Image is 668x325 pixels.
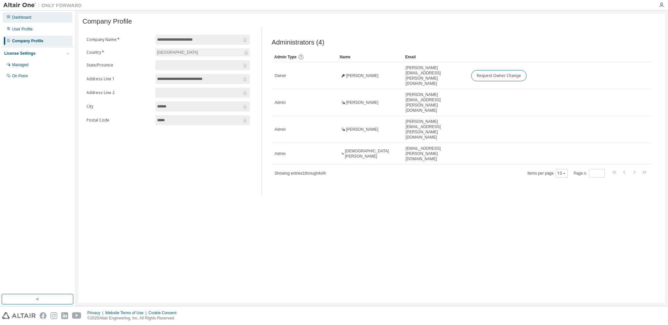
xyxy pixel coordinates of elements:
[406,146,465,162] span: [EMAIL_ADDRESS][PERSON_NAME][DOMAIN_NAME]
[156,48,250,56] div: [GEOGRAPHIC_DATA]
[275,100,286,105] span: Admin
[61,312,68,319] img: linkedin.svg
[86,37,152,42] label: Company Name
[40,312,46,319] img: facebook.svg
[86,118,152,123] label: Postal Code
[405,52,466,62] div: Email
[86,76,152,82] label: Address Line 1
[12,15,31,20] div: Dashboard
[275,73,286,78] span: Owner
[86,90,152,95] label: Address Line 2
[346,127,379,132] span: [PERSON_NAME]
[275,171,326,176] span: Showing entries 1 through 4 of 4
[86,104,152,109] label: City
[406,119,465,140] span: [PERSON_NAME][EMAIL_ADDRESS][PERSON_NAME][DOMAIN_NAME]
[86,50,152,55] label: Country
[406,92,465,113] span: [PERSON_NAME][EMAIL_ADDRESS][PERSON_NAME][DOMAIN_NAME]
[406,65,465,86] span: [PERSON_NAME][EMAIL_ADDRESS][PERSON_NAME][DOMAIN_NAME]
[87,315,180,321] p: © 2025 Altair Engineering, Inc. All Rights Reserved.
[274,55,297,59] span: Admin Type
[72,312,82,319] img: youtube.svg
[12,38,43,44] div: Company Profile
[148,310,180,315] div: Cookie Consent
[345,148,399,159] span: [DEMOGRAPHIC_DATA][PERSON_NAME]
[3,2,85,9] img: Altair One
[156,49,199,56] div: [GEOGRAPHIC_DATA]
[12,73,28,79] div: On Prem
[83,18,132,25] span: Company Profile
[574,169,605,178] span: Page n.
[471,70,527,81] button: Request Owner Change
[105,310,148,315] div: Website Terms of Use
[50,312,57,319] img: instagram.svg
[87,310,105,315] div: Privacy
[557,171,566,176] button: 10
[4,51,35,56] div: License Settings
[528,169,568,178] span: Items per page
[346,100,379,105] span: [PERSON_NAME]
[275,127,286,132] span: Admin
[2,312,36,319] img: altair_logo.svg
[272,39,325,46] span: Administrators (4)
[12,62,28,67] div: Managed
[12,27,33,32] div: User Profile
[340,52,400,62] div: Name
[346,73,379,78] span: [PERSON_NAME]
[275,151,286,156] span: Admin
[86,63,152,68] label: State/Province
